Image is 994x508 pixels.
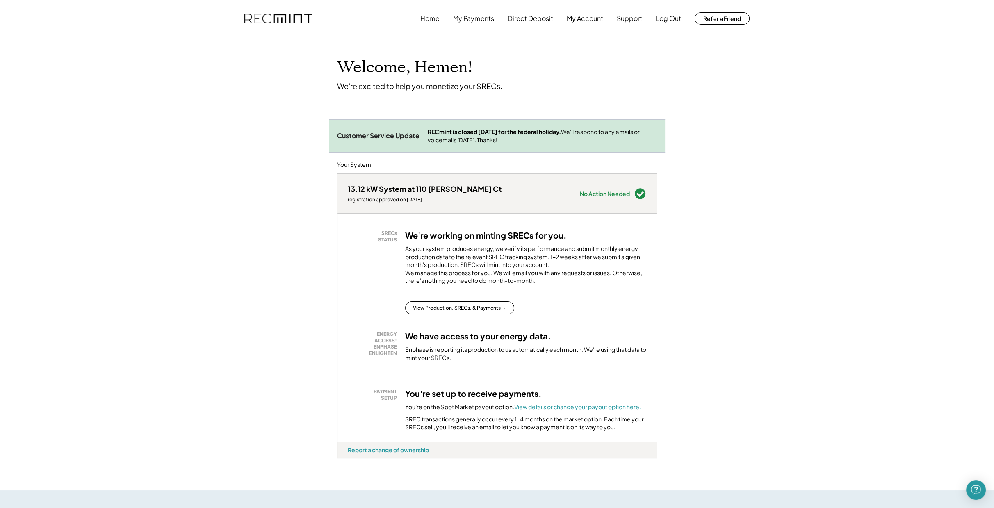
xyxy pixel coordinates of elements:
[337,58,472,77] h1: Welcome, Hemen!
[348,184,502,194] div: 13.12 kW System at 110 [PERSON_NAME] Ct
[617,10,642,27] button: Support
[337,458,362,462] div: rfwjnh0v - MD 1.5x (BT)
[337,132,419,140] div: Customer Service Update
[405,346,646,362] div: Enphase is reporting its production to us automatically each month. We're using that data to mint...
[656,10,681,27] button: Log Out
[695,12,750,25] button: Refer a Friend
[348,196,502,203] div: registration approved on [DATE]
[352,331,397,356] div: ENERGY ACCESS: ENPHASE ENLIGHTEN
[352,230,397,243] div: SRECs STATUS
[405,230,567,241] h3: We're working on minting SRECs for you.
[405,403,641,411] div: You're on the Spot Market payout option.
[405,331,551,342] h3: We have access to your energy data.
[567,10,603,27] button: My Account
[244,14,312,24] img: recmint-logotype%403x.png
[514,403,641,410] a: View details or change your payout option here.
[352,388,397,401] div: PAYMENT SETUP
[580,191,630,196] div: No Action Needed
[508,10,553,27] button: Direct Deposit
[420,10,440,27] button: Home
[453,10,494,27] button: My Payments
[348,446,429,453] div: Report a change of ownership
[966,480,986,500] div: Open Intercom Messenger
[337,161,373,169] div: Your System:
[405,388,542,399] h3: You're set up to receive payments.
[405,415,646,431] div: SREC transactions generally occur every 1-4 months on the market option. Each time your SRECs sel...
[405,301,514,314] button: View Production, SRECs, & Payments →
[428,128,561,135] strong: RECmint is closed [DATE] for the federal holiday.
[337,81,502,91] div: We're excited to help you monetize your SRECs.
[405,245,646,289] div: As your system produces energy, we verify its performance and submit monthly energy production da...
[428,128,657,144] div: We'll respond to any emails or voicemails [DATE]. Thanks!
